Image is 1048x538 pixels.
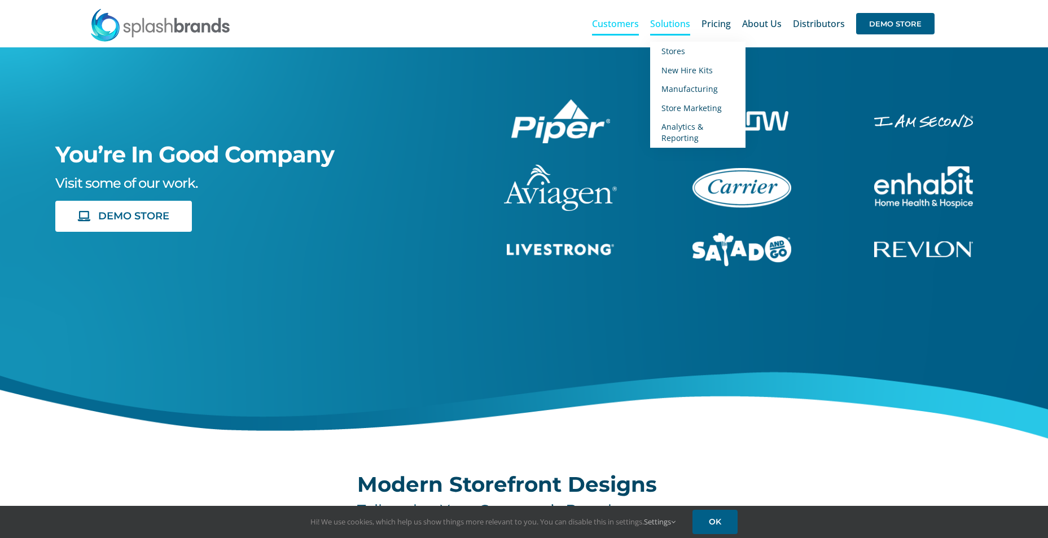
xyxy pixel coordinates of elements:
a: OK [692,510,738,534]
a: DEMO STORE [856,6,935,42]
a: piper-White [511,98,610,110]
a: revlon-flat-white [874,240,973,252]
span: Solutions [650,19,690,28]
a: enhabit-stacked-white [874,165,973,177]
img: Revlon [874,241,973,257]
span: About Us [742,19,782,28]
a: Stores [650,42,746,61]
img: Piper Pilot Ship [511,99,610,143]
img: Salad And Go Store [692,233,791,267]
a: carrier-1B [692,166,791,179]
a: DEMO STORE [55,201,192,232]
span: Visit some of our work. [55,175,198,191]
img: Livestrong Store [507,244,614,255]
span: You’re In Good Company [55,140,334,168]
a: Settings [644,517,676,527]
span: Hi! We use cookies, which help us show things more relevant to you. You can disable this in setti... [310,517,676,527]
a: Store Marketing [650,99,746,118]
a: Manufacturing [650,80,746,99]
a: Analytics & Reporting [650,117,746,147]
a: livestrong-5E-website [507,242,614,254]
span: Distributors [793,19,845,28]
img: I Am Second Store [874,114,973,127]
a: Distributors [793,6,845,42]
img: aviagen-1C [504,165,617,211]
span: DEMO STORE [98,210,169,222]
span: DEMO STORE [856,13,935,34]
a: enhabit-stacked-white [874,113,973,125]
a: Pricing [701,6,731,42]
span: Manufacturing [661,83,718,94]
span: Customers [592,19,639,28]
span: New Hire Kits [661,65,713,76]
span: Analytics & Reporting [661,121,703,143]
nav: Main Menu [592,6,935,42]
img: Enhabit Gear Store [874,166,973,208]
h2: Modern Storefront Designs [357,473,691,496]
span: Store Marketing [661,103,722,113]
a: Customers [592,6,639,42]
a: sng-1C [692,231,791,244]
span: Pricing [701,19,731,28]
img: Carrier Brand Store [692,168,791,208]
span: Stores [661,46,685,56]
a: New Hire Kits [650,61,746,80]
h4: Tailored to Your Company’s Brand [357,501,691,519]
img: SplashBrands.com Logo [90,8,231,42]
